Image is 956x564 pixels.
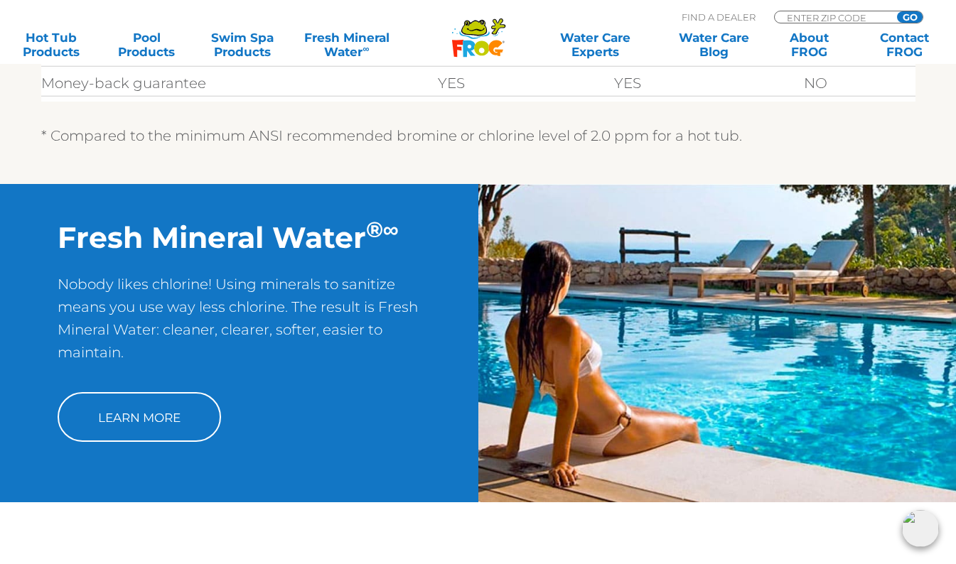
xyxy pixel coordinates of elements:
input: Zip Code Form [785,11,881,23]
a: Water CareExperts [535,31,656,59]
td: NO [716,72,915,94]
h2: Fresh Mineral Water [58,219,421,255]
a: AboutFROG [772,31,846,59]
a: Swim SpaProducts [205,31,279,59]
input: GO [897,11,923,23]
p: Nobody likes chlorine! Using minerals to sanitize means you use way less chlorine. The result is ... [58,273,421,378]
a: Learn More [58,392,221,442]
td: Money-back guarantee [41,72,364,94]
a: Hot TubProducts [14,31,88,59]
a: Water CareBlog [677,31,751,59]
td: YES [539,72,716,94]
img: openIcon [902,510,939,547]
td: YES [363,72,539,94]
a: PoolProducts [109,31,183,59]
sup: ∞ [383,216,399,243]
a: Fresh MineralWater∞ [301,31,394,59]
p: * Compared to the minimum ANSI recommended bromine or chlorine level of 2.0 ppm for a hot tub. [41,124,915,147]
sup: ∞ [362,43,369,54]
sup: ® [366,216,383,243]
a: ContactFROG [868,31,942,59]
p: Find A Dealer [682,11,756,23]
